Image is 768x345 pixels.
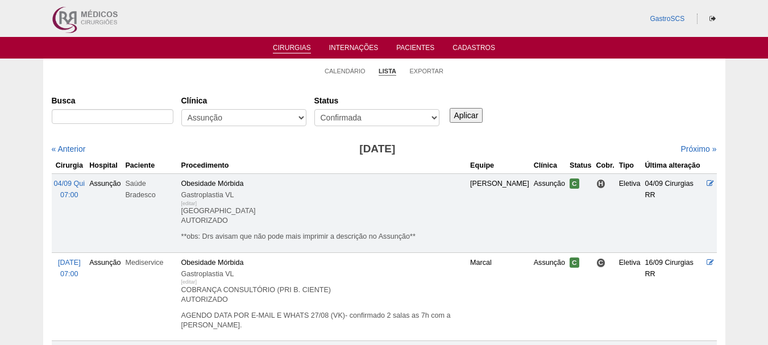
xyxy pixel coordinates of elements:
div: Mediservice [125,257,176,268]
a: Cirurgias [273,44,311,53]
span: 07:00 [60,191,78,199]
p: COBRANÇA CONSULTÓRIO (PRI B. CIENTE) AUTORIZADO [181,285,466,305]
span: Consultório [596,258,606,268]
span: [DATE] [58,259,81,267]
label: Busca [52,95,173,106]
th: Última alteração [643,157,705,174]
a: Lista [379,67,396,76]
th: Procedimento [179,157,468,174]
p: AGENDO DATA POR E-MAIL E WHATS 27/08 (VK)- confirmado 2 salas as 7h com a [PERSON_NAME]. [181,311,466,330]
a: Calendário [325,67,366,75]
td: Assunção [87,252,123,341]
input: Aplicar [450,108,483,123]
a: Pacientes [396,44,434,55]
td: Assunção [532,173,567,252]
td: Assunção [532,252,567,341]
a: Editar [707,259,714,267]
input: Digite os termos que você deseja procurar. [52,109,173,124]
p: **obs: Drs avisam que não pode mais imprimir a descrição no Assunção** [181,232,466,242]
a: Internações [329,44,379,55]
div: [editar] [181,198,197,209]
label: Clínica [181,95,306,106]
a: « Anterior [52,144,86,153]
th: Cobr. [594,157,617,174]
td: 04/09 Cirurgias RR [643,173,705,252]
th: Paciente [123,157,178,174]
p: [GEOGRAPHIC_DATA] AUTORIZADO [181,206,466,226]
td: Obesidade Mórbida [179,252,468,341]
th: Cirurgia [52,157,88,174]
a: 04/09 Qui 07:00 [54,180,85,199]
label: Status [314,95,439,106]
i: Sair [709,15,716,22]
h3: [DATE] [211,141,543,157]
td: 16/09 Cirurgias RR [643,252,705,341]
span: 04/09 Qui [54,180,85,188]
span: 07:00 [60,270,78,278]
span: Confirmada [570,178,579,189]
div: Gastroplastia VL [181,268,466,280]
td: Obesidade Mórbida [179,173,468,252]
a: Editar [707,180,714,188]
td: Marcal [468,252,532,341]
div: Saúde Bradesco [125,178,176,201]
td: Eletiva [617,173,643,252]
a: Cadastros [453,44,495,55]
div: [editar] [181,276,197,288]
a: GastroSCS [650,15,684,23]
td: Assunção [87,173,123,252]
th: Tipo [617,157,643,174]
th: Equipe [468,157,532,174]
th: Hospital [87,157,123,174]
td: Eletiva [617,252,643,341]
th: Status [567,157,594,174]
a: Exportar [409,67,443,75]
a: Próximo » [680,144,716,153]
td: [PERSON_NAME] [468,173,532,252]
span: Hospital [596,179,606,189]
span: Confirmada [570,257,579,268]
div: Gastroplastia VL [181,189,466,201]
th: Clínica [532,157,567,174]
a: [DATE] 07:00 [58,259,81,278]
